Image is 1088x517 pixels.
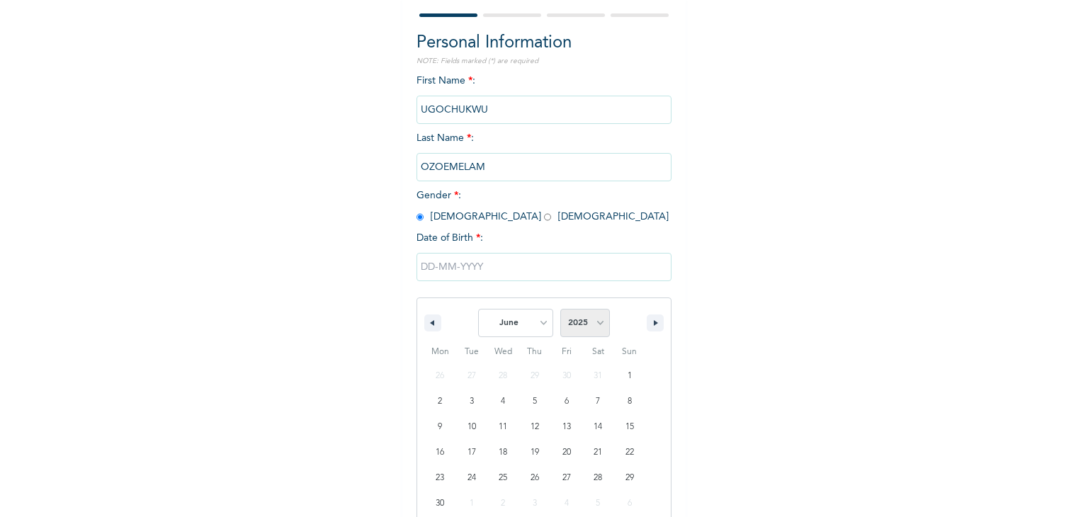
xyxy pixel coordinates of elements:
button: 19 [519,440,551,465]
span: 25 [499,465,507,491]
span: 6 [565,389,569,414]
span: Sat [582,341,614,363]
span: 8 [628,389,632,414]
span: Wed [487,341,519,363]
button: 1 [613,363,645,389]
span: 22 [625,440,634,465]
span: Mon [424,341,456,363]
span: 11 [499,414,507,440]
button: 13 [550,414,582,440]
span: 21 [594,440,602,465]
span: 1 [628,363,632,389]
span: 28 [594,465,602,491]
input: Enter your first name [416,96,671,124]
span: 4 [501,389,505,414]
span: 12 [531,414,539,440]
button: 25 [487,465,519,491]
span: 20 [562,440,571,465]
button: 27 [550,465,582,491]
span: 24 [467,465,476,491]
span: 26 [531,465,539,491]
button: 16 [424,440,456,465]
button: 26 [519,465,551,491]
button: 12 [519,414,551,440]
button: 10 [456,414,488,440]
button: 18 [487,440,519,465]
h2: Personal Information [416,30,671,56]
span: 10 [467,414,476,440]
button: 2 [424,389,456,414]
span: 17 [467,440,476,465]
input: Enter your last name [416,153,671,181]
span: 7 [596,389,600,414]
button: 6 [550,389,582,414]
button: 9 [424,414,456,440]
button: 23 [424,465,456,491]
span: 30 [436,491,444,516]
button: 24 [456,465,488,491]
span: 14 [594,414,602,440]
button: 21 [582,440,614,465]
span: 5 [533,389,537,414]
button: 28 [582,465,614,491]
span: 2 [438,389,442,414]
span: Gender : [DEMOGRAPHIC_DATA] [DEMOGRAPHIC_DATA] [416,191,669,222]
button: 14 [582,414,614,440]
button: 29 [613,465,645,491]
button: 7 [582,389,614,414]
span: 16 [436,440,444,465]
span: 18 [499,440,507,465]
button: 15 [613,414,645,440]
span: Thu [519,341,551,363]
span: Fri [550,341,582,363]
button: 4 [487,389,519,414]
button: 11 [487,414,519,440]
span: 29 [625,465,634,491]
span: 13 [562,414,571,440]
span: Sun [613,341,645,363]
button: 30 [424,491,456,516]
span: 23 [436,465,444,491]
button: 20 [550,440,582,465]
span: Last Name : [416,133,671,172]
span: First Name : [416,76,671,115]
span: 3 [470,389,474,414]
button: 17 [456,440,488,465]
button: 5 [519,389,551,414]
span: Date of Birth : [416,231,483,246]
span: 15 [625,414,634,440]
button: 8 [613,389,645,414]
span: Tue [456,341,488,363]
p: NOTE: Fields marked (*) are required [416,56,671,67]
button: 3 [456,389,488,414]
span: 27 [562,465,571,491]
input: DD-MM-YYYY [416,253,671,281]
span: 19 [531,440,539,465]
button: 22 [613,440,645,465]
span: 9 [438,414,442,440]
